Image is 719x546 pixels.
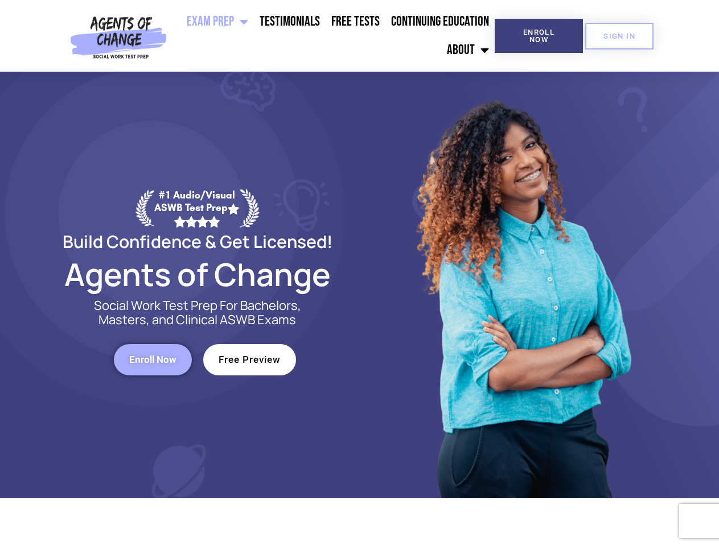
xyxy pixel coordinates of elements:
img: Website Image 1 (1) [408,72,636,498]
h2: Agents of Change [35,261,360,287]
span: SIGN IN [603,32,635,40]
a: About [441,36,495,64]
a: Continuing Education [385,7,495,36]
h2: Build Confidence & Get Licensed! [35,233,360,250]
a: Exam Prep [181,7,254,36]
span: Free Preview [219,355,281,365]
a: SIGN IN [585,23,654,49]
nav: Menu [171,7,495,64]
a: Free Preview [203,344,296,375]
span: Enroll Now [129,355,176,365]
p: Social Work Test Prep For Bachelors, Masters, and Clinical ASWB Exams [81,299,314,327]
a: Enroll Now [114,344,192,375]
a: Free Tests [326,7,385,36]
a: Enroll Now [495,19,583,53]
a: Testimonials [254,7,326,36]
span: Enroll Now [513,28,565,43]
div: #1 Audio/Visual ASWB Test Prep [154,189,240,227]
